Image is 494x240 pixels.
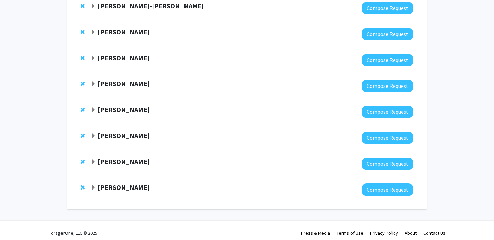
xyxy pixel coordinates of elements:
span: Expand Cynthia Cheng Bookmark [91,185,96,191]
a: Privacy Policy [370,230,398,236]
strong: [PERSON_NAME] [98,54,150,62]
strong: [PERSON_NAME] [98,105,150,114]
strong: [PERSON_NAME] [98,28,150,36]
strong: [PERSON_NAME] [98,131,150,140]
span: Expand Stanton Miller Bookmark [91,133,96,139]
button: Compose Request to Arielle Thal [362,28,413,40]
span: Expand Kimberly McLaughlin Bookmark [91,81,96,87]
span: Expand Arielle Thal Bookmark [91,30,96,35]
span: Remove Aaron Wong from bookmarks [81,159,85,164]
span: Expand Margaret Kasner Bookmark [91,56,96,61]
span: Remove Chang-Gyu Hahn from bookmarks [81,3,85,9]
button: Compose Request to Margaret Kasner [362,54,413,66]
button: Compose Request to Aaron Wong [362,158,413,170]
button: Compose Request to Kimberly McLaughlin [362,80,413,92]
span: Remove Stanton Miller from bookmarks [81,133,85,138]
span: Remove Cynthia Cheng from bookmarks [81,185,85,190]
span: Remove Meghan Nahass from bookmarks [81,107,85,112]
button: Compose Request to Chang-Gyu Hahn [362,2,413,14]
strong: [PERSON_NAME] [98,183,150,192]
a: Press & Media [301,230,330,236]
strong: [PERSON_NAME] [98,79,150,88]
span: Expand Chang-Gyu Hahn Bookmark [91,4,96,9]
strong: [PERSON_NAME]-[PERSON_NAME] [98,2,204,10]
button: Compose Request to Cynthia Cheng [362,183,413,196]
span: Remove Margaret Kasner from bookmarks [81,55,85,61]
a: Terms of Use [337,230,363,236]
button: Compose Request to Stanton Miller [362,132,413,144]
span: Remove Arielle Thal from bookmarks [81,29,85,35]
span: Remove Kimberly McLaughlin from bookmarks [81,81,85,87]
iframe: Chat [5,210,29,235]
strong: [PERSON_NAME] [98,157,150,166]
a: Contact Us [423,230,445,236]
button: Compose Request to Meghan Nahass [362,106,413,118]
span: Expand Meghan Nahass Bookmark [91,107,96,113]
span: Expand Aaron Wong Bookmark [91,159,96,165]
a: About [405,230,417,236]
